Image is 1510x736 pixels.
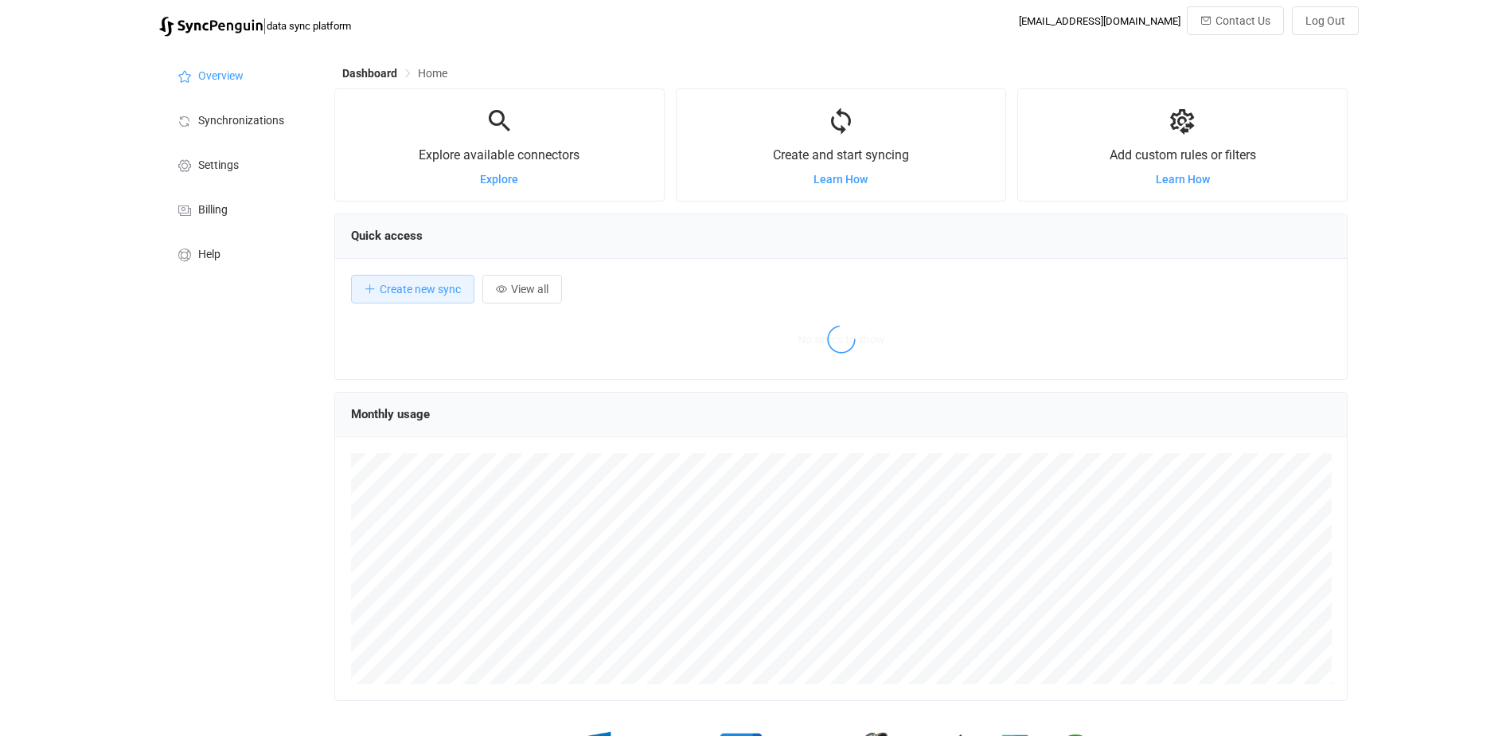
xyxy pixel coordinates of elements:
[159,53,318,97] a: Overview
[1019,15,1180,27] div: [EMAIL_ADDRESS][DOMAIN_NAME]
[1215,14,1270,27] span: Contact Us
[159,186,318,231] a: Billing
[198,115,284,127] span: Synchronizations
[419,147,579,162] span: Explore available connectors
[342,67,397,80] span: Dashboard
[814,173,868,186] a: Learn How
[159,142,318,186] a: Settings
[1156,173,1210,186] a: Learn How
[482,275,562,303] button: View all
[1187,6,1284,35] button: Contact Us
[159,231,318,276] a: Help
[159,17,263,37] img: syncpenguin.svg
[267,20,351,32] span: data sync platform
[480,173,518,186] a: Explore
[351,275,474,303] button: Create new sync
[263,14,267,37] span: |
[380,283,461,296] span: Create new sync
[198,249,220,261] span: Help
[1110,147,1256,162] span: Add custom rules or filters
[198,204,228,217] span: Billing
[773,147,909,162] span: Create and start syncing
[351,407,430,421] span: Monthly usage
[511,283,548,296] span: View all
[1305,14,1345,27] span: Log Out
[418,67,447,80] span: Home
[159,14,351,37] a: |data sync platform
[351,229,423,243] span: Quick access
[198,70,244,83] span: Overview
[198,159,239,172] span: Settings
[1292,6,1359,35] button: Log Out
[159,97,318,142] a: Synchronizations
[342,68,447,79] div: Breadcrumb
